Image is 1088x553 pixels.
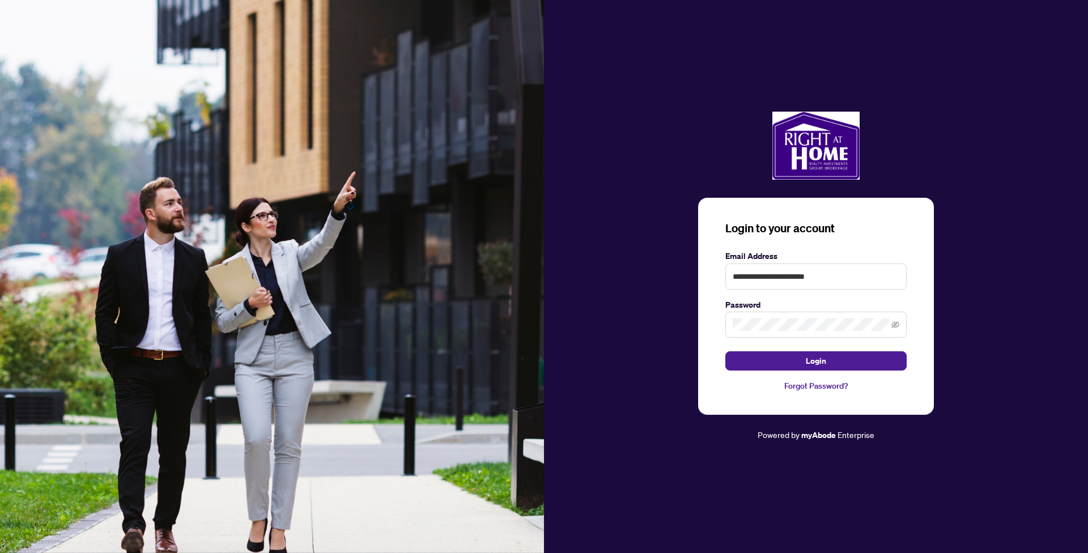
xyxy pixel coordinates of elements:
span: Login [806,352,826,370]
span: Powered by [758,429,800,440]
label: Email Address [725,250,907,262]
h3: Login to your account [725,220,907,236]
label: Password [725,299,907,311]
span: Enterprise [838,429,874,440]
span: eye-invisible [891,321,899,329]
a: myAbode [801,429,836,441]
img: ma-logo [772,112,860,180]
a: Forgot Password? [725,380,907,392]
button: Login [725,351,907,371]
